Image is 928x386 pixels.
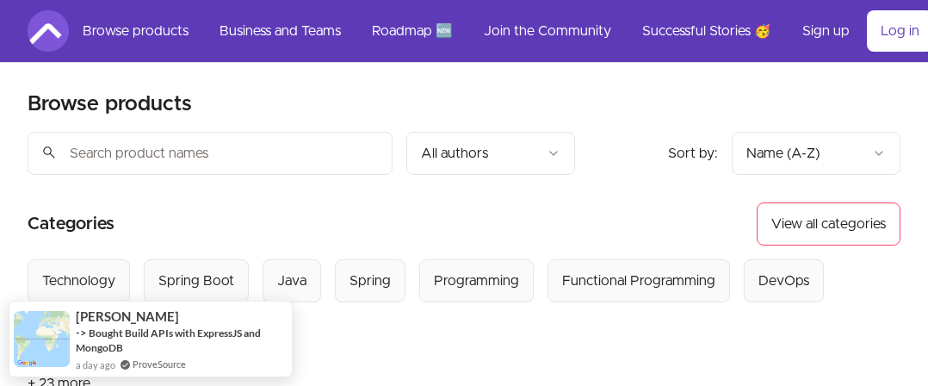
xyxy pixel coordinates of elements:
div: Java [277,271,306,291]
h2: Browse products [28,90,192,118]
a: Roadmap 🆕 [358,10,467,52]
button: Filter by author [406,132,575,175]
a: ProveSource [133,357,186,371]
div: Programming [434,271,519,291]
span: [PERSON_NAME] [76,309,179,324]
button: Product sort options [732,132,900,175]
div: Technology [42,271,115,291]
span: search [41,140,57,165]
h2: Categories [28,202,114,246]
div: DevOps [758,271,809,291]
a: Join the Community [470,10,625,52]
div: Spring [350,271,391,291]
div: Functional Programming [562,271,715,291]
input: Search product names [28,132,393,175]
a: Browse products [69,10,202,52]
iframe: chat widget [821,278,928,360]
a: Successful Stories 🥳 [628,10,785,52]
img: Amigoscode logo [28,10,69,52]
span: Sort by: [668,146,718,160]
button: View all categories [757,202,900,246]
a: Business and Teams [206,10,355,52]
span: -> [76,326,87,339]
div: Spring Boot [158,271,234,291]
a: Sign up [789,10,863,52]
span: a day ago [76,358,115,372]
img: provesource social proof notification image [14,311,70,367]
a: Bought Build APIs with ExpressJS and MongoDB [76,327,261,354]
